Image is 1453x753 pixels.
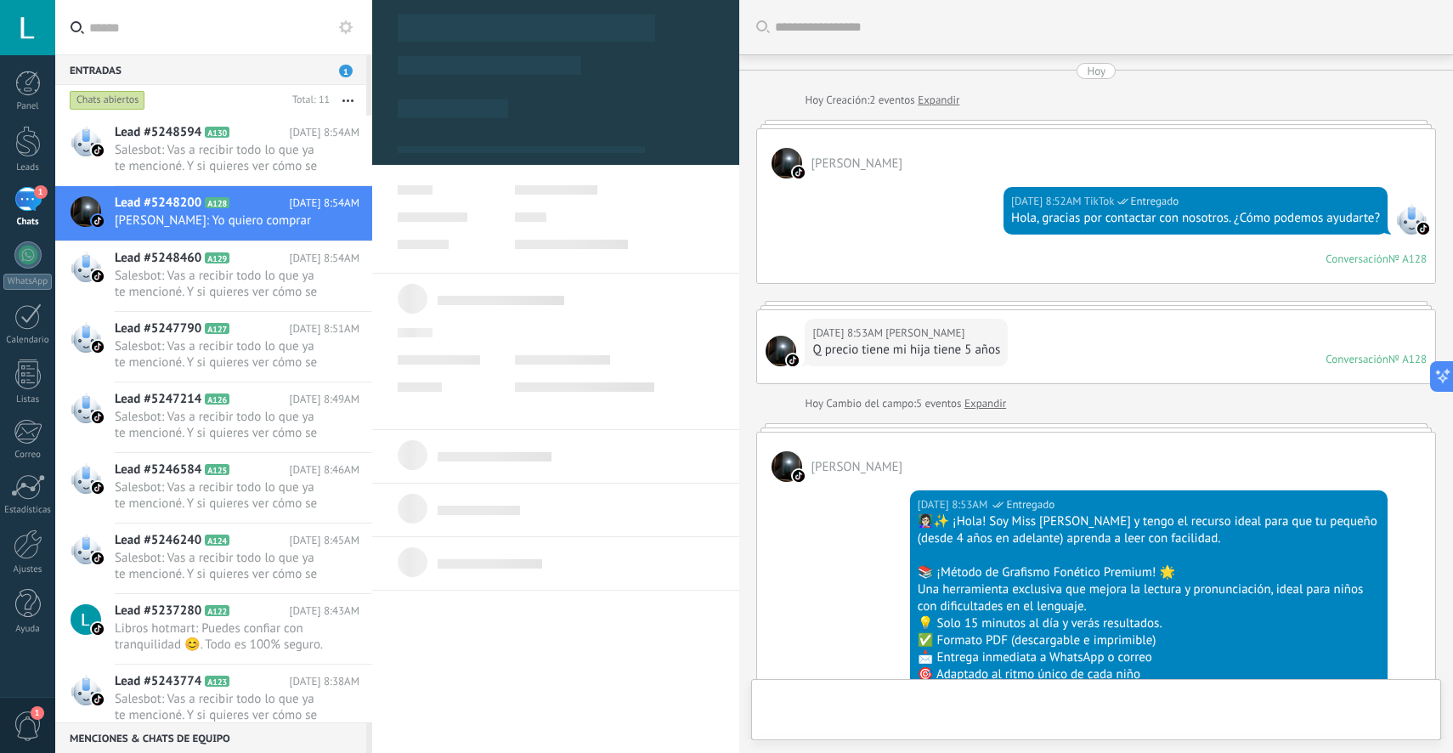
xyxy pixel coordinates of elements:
a: Lead #5246584 A125 [DATE] 8:46AM Salesbot: Vas a recibir todo lo que ya te mencioné. Y si quieres... [55,453,372,523]
span: Valeria [766,336,796,366]
div: № A128 [1388,252,1427,266]
span: Valeria [885,325,964,342]
img: tiktok_kommo.svg [92,623,104,635]
span: 2 eventos [869,92,914,109]
span: A125 [205,464,229,475]
div: Cambio del campo: [805,395,1006,412]
span: Lead #5246584 [115,461,201,478]
span: Valeria [772,451,802,482]
span: Entregado [1006,496,1054,513]
a: Lead #5247214 A126 [DATE] 8:49AM Salesbot: Vas a recibir todo lo que ya te mencioné. Y si quieres... [55,382,372,452]
img: tiktok_kommo.svg [92,694,104,705]
img: tiktok_kommo.svg [1417,223,1429,235]
span: Lead #5243774 [115,673,201,690]
div: 📩 Entrega inmediata a WhatsApp o correo [918,649,1380,666]
span: Salesbot: Vas a recibir todo lo que ya te mencioné. Y si quieres ver cómo se ve impreso, revisa l... [115,409,327,441]
span: Entregado [1131,193,1179,210]
div: 📚 ¡Método de Grafismo Fonético Premium! 🌟 [918,564,1380,581]
span: Salesbot: Vas a recibir todo lo que ya te mencioné. Y si quieres ver cómo se ve impreso, revisa l... [115,691,327,723]
img: tiktok_kommo.svg [92,341,104,353]
img: tiktok_kommo.svg [92,411,104,423]
span: Valeria [811,459,902,475]
span: Salesbot: Vas a recibir todo lo que ya te mencioné. Y si quieres ver cómo se ve impreso, revisa l... [115,268,327,300]
img: tiktok_kommo.svg [92,144,104,156]
span: [DATE] 8:45AM [290,532,359,549]
div: 🎯 Adaptado al ritmo único de cada niño [918,666,1380,683]
span: [DATE] 8:54AM [290,124,359,141]
div: Q precio tiene mi hija tiene 5 años [812,342,1000,359]
div: Hoy [805,92,826,109]
span: 1 [31,706,44,720]
div: Menciones & Chats de equipo [55,722,366,753]
div: 💡 Solo 15 minutos al día y verás resultados. [918,615,1380,632]
div: [DATE] 8:52AM [1011,193,1084,210]
span: 1 [34,185,48,199]
span: [DATE] 8:46AM [290,461,359,478]
span: Lead #5248460 [115,250,201,267]
div: Entradas [55,54,366,85]
span: A127 [205,323,229,334]
span: Lead #5246240 [115,532,201,549]
a: Lead #5248594 A130 [DATE] 8:54AM Salesbot: Vas a recibir todo lo que ya te mencioné. Y si quieres... [55,116,372,185]
div: Correo [3,450,53,461]
img: tiktok_kommo.svg [92,215,104,227]
img: tiktok_kommo.svg [92,552,104,564]
span: 5 eventos [916,395,961,412]
div: Una herramienta exclusiva que mejora la lectura y pronunciación, ideal para niños con dificultade... [918,581,1380,615]
a: Lead #5248460 A129 [DATE] 8:54AM Salesbot: Vas a recibir todo lo que ya te mencioné. Y si quieres... [55,241,372,311]
a: Lead #5243774 A123 [DATE] 8:38AM Salesbot: Vas a recibir todo lo que ya te mencioné. Y si quieres... [55,665,372,734]
div: Panel [3,101,53,112]
span: Salesbot: Vas a recibir todo lo que ya te mencioné. Y si quieres ver cómo se ve impreso, revisa l... [115,479,327,512]
span: TikTok [1084,193,1115,210]
span: Lead #5247790 [115,320,201,337]
a: Lead #5248200 A128 [DATE] 8:54AM [PERSON_NAME]: Yo quiero comprar [55,186,372,241]
img: tiktok_kommo.svg [793,167,805,178]
div: WhatsApp [3,274,52,290]
div: Leads [3,162,53,173]
div: № A128 [1388,352,1427,366]
span: [PERSON_NAME]: Yo quiero comprar [115,212,327,229]
span: [DATE] 8:38AM [290,673,359,690]
a: Lead #5247790 A127 [DATE] 8:51AM Salesbot: Vas a recibir todo lo que ya te mencioné. Y si quieres... [55,312,372,382]
div: Chats abiertos [70,90,145,110]
span: Lead #5248594 [115,124,201,141]
div: 👩🏻‍🏫✨ ¡Hola! Soy Miss [PERSON_NAME] y tengo el recurso ideal para que tu pequeño (desde 4 años en... [918,513,1380,547]
span: [DATE] 8:54AM [290,250,359,267]
div: ✅ Formato PDF (descargable e imprimible) [918,632,1380,649]
div: Ayuda [3,624,53,635]
span: A130 [205,127,229,138]
img: tiktok_kommo.svg [92,482,104,494]
img: tiktok_kommo.svg [787,354,799,366]
span: Valeria [811,156,902,172]
span: Lead #5248200 [115,195,201,212]
div: [DATE] 8:53AM [918,496,991,513]
span: A128 [205,197,229,208]
span: Lead #5247214 [115,391,201,408]
span: Libros hotmart: Puedes confiar con tranquilidad 😊. Todo es 100% seguro. Aceptamos Bancolombia y N... [115,620,327,653]
img: tiktok_kommo.svg [793,470,805,482]
span: A129 [205,252,229,263]
a: Lead #5237280 A122 [DATE] 8:43AM Libros hotmart: Puedes confiar con tranquilidad 😊. Todo es 100% ... [55,594,372,664]
span: A122 [205,605,229,616]
span: Salesbot: Vas a recibir todo lo que ya te mencioné. Y si quieres ver cómo se ve impreso, revisa l... [115,550,327,582]
div: Creación: [805,92,959,109]
div: Estadísticas [3,505,53,516]
a: Lead #5246240 A124 [DATE] 8:45AM Salesbot: Vas a recibir todo lo que ya te mencioné. Y si quieres... [55,524,372,593]
span: Lead #5237280 [115,603,201,620]
div: Hola, gracias por contactar con nosotros. ¿Cómo podemos ayudarte? [1011,210,1380,227]
span: 1 [339,65,353,77]
div: Calendario [3,335,53,346]
a: Expandir [918,92,959,109]
span: A126 [205,393,229,405]
span: [DATE] 8:54AM [290,195,359,212]
div: Listas [3,394,53,405]
span: [DATE] 8:51AM [290,320,359,337]
span: A123 [205,676,229,687]
span: [DATE] 8:49AM [290,391,359,408]
span: [DATE] 8:43AM [290,603,359,620]
img: tiktok_kommo.svg [92,270,104,282]
a: Expandir [964,395,1006,412]
div: Conversación [1326,252,1388,266]
span: A124 [205,535,229,546]
div: Hoy [805,395,826,412]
